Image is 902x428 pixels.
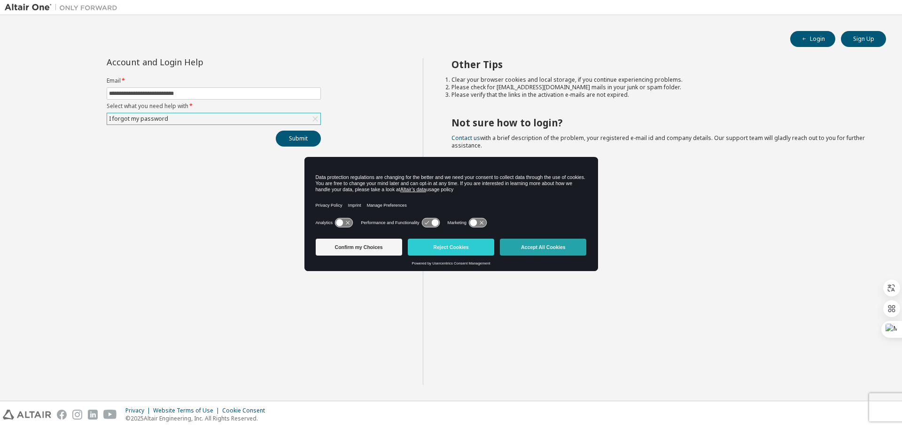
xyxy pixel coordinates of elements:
p: © 2025 Altair Engineering, Inc. All Rights Reserved. [125,414,271,422]
img: youtube.svg [103,410,117,420]
span: with a brief description of the problem, your registered e-mail id and company details. Our suppo... [451,134,865,149]
li: Please check for [EMAIL_ADDRESS][DOMAIN_NAME] mails in your junk or spam folder. [451,84,870,91]
img: Altair One [5,3,122,12]
button: Login [790,31,835,47]
div: I forgot my password [107,113,320,125]
label: Select what you need help with [107,102,321,110]
button: Sign Up [841,31,886,47]
li: Clear your browser cookies and local storage, if you continue experiencing problems. [451,76,870,84]
button: Submit [276,131,321,147]
img: facebook.svg [57,410,67,420]
div: Account and Login Help [107,58,278,66]
div: Cookie Consent [222,407,271,414]
div: I forgot my password [108,114,170,124]
div: Website Terms of Use [153,407,222,414]
h2: Other Tips [451,58,870,70]
label: Email [107,77,321,85]
img: linkedin.svg [88,410,98,420]
img: instagram.svg [72,410,82,420]
a: Contact us [451,134,480,142]
li: Please verify that the links in the activation e-mails are not expired. [451,91,870,99]
div: Privacy [125,407,153,414]
h2: Not sure how to login? [451,117,870,129]
img: altair_logo.svg [3,410,51,420]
